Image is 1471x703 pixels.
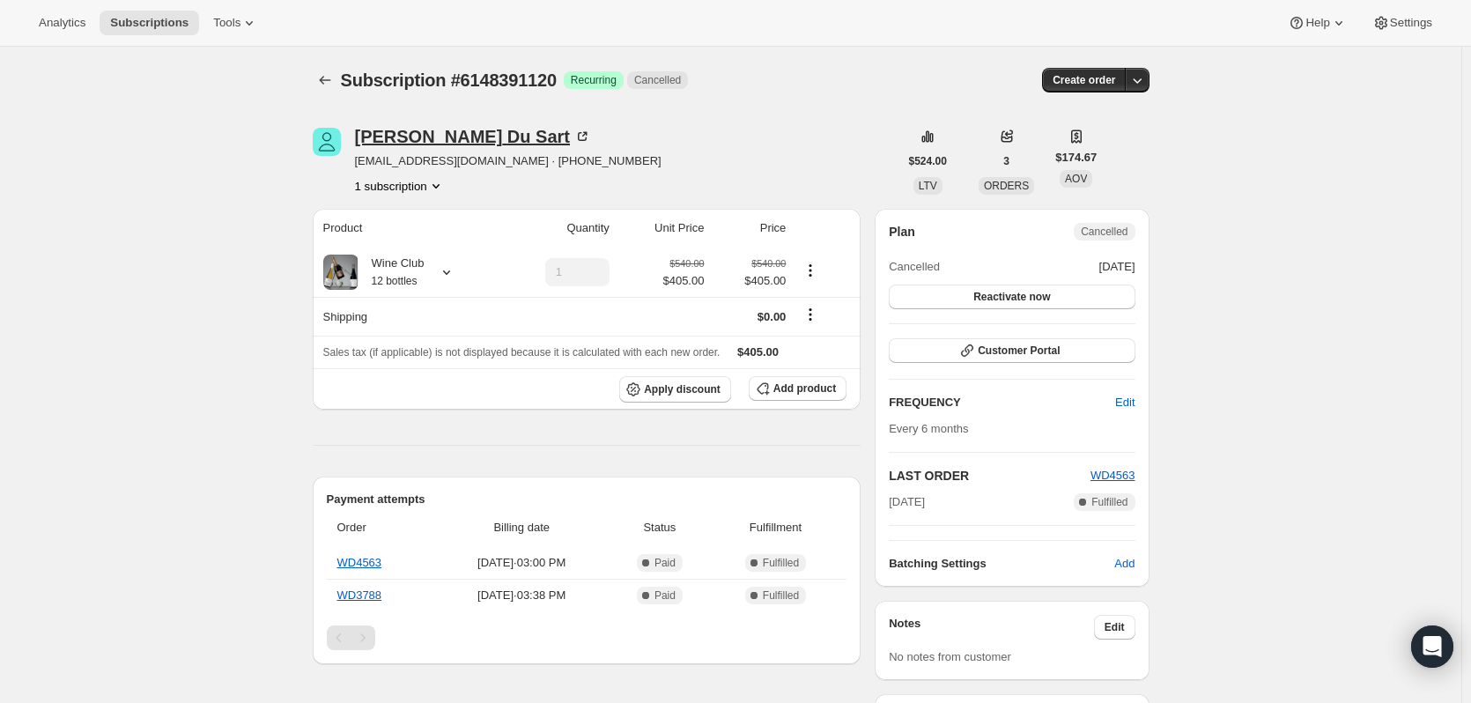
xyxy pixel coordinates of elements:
span: [DATE] · 03:00 PM [439,554,604,572]
span: $405.00 [737,345,779,359]
small: $540.00 [751,258,786,269]
h6: Batching Settings [889,555,1114,573]
button: Subscriptions [100,11,199,35]
span: Apply discount [644,382,721,396]
span: Recurring [571,73,617,87]
a: WD4563 [1090,469,1135,482]
th: Price [709,209,791,248]
a: WD3788 [337,588,382,602]
button: Edit [1105,388,1145,417]
img: product img [323,255,359,290]
span: AOV [1065,173,1087,185]
nav: Pagination [327,625,847,650]
button: Subscriptions [313,68,337,92]
button: Edit [1094,615,1135,640]
span: Add product [773,381,836,396]
a: WD4563 [337,556,382,569]
span: Edit [1115,394,1135,411]
span: $174.67 [1055,149,1097,166]
button: 3 [993,149,1020,174]
button: WD4563 [1090,467,1135,485]
span: LTV [919,180,937,192]
button: Add product [749,376,846,401]
span: Paid [654,588,676,603]
span: Sales tax (if applicable) is not displayed because it is calculated with each new order. [323,346,721,359]
div: Wine Club [359,255,425,290]
h2: LAST ORDER [889,467,1090,485]
th: Unit Price [615,209,710,248]
span: $524.00 [909,154,947,168]
span: Cancelled [1081,225,1127,239]
span: Status [615,519,705,536]
button: Settings [1362,11,1443,35]
span: Edit [1105,620,1125,634]
span: Fulfilled [1091,495,1127,509]
span: Subscriptions [110,16,188,30]
th: Product [313,209,497,248]
span: Create order [1053,73,1115,87]
span: Cancelled [889,258,940,276]
button: Product actions [355,177,445,195]
span: Customer Portal [978,344,1060,358]
h2: FREQUENCY [889,394,1115,411]
span: Add [1114,555,1135,573]
span: [EMAIL_ADDRESS][DOMAIN_NAME] · [PHONE_NUMBER] [355,152,662,170]
button: Help [1277,11,1357,35]
span: Analytics [39,16,85,30]
span: Settings [1390,16,1432,30]
div: [PERSON_NAME] Du Sart [355,128,591,145]
span: Fulfilled [763,556,799,570]
button: $524.00 [898,149,957,174]
span: $405.00 [662,272,704,290]
span: ORDERS [984,180,1029,192]
span: Help [1305,16,1329,30]
span: Billing date [439,519,604,536]
h3: Notes [889,615,1094,640]
span: [DATE] [1099,258,1135,276]
h2: Payment attempts [327,491,847,508]
button: Shipping actions [796,305,824,324]
button: Apply discount [619,376,731,403]
span: Cancelled [634,73,681,87]
button: Analytics [28,11,96,35]
button: Tools [203,11,269,35]
small: 12 bottles [372,275,418,287]
span: Every 6 months [889,422,968,435]
span: Subscription #6148391120 [341,70,557,90]
button: Product actions [796,261,824,280]
div: Open Intercom Messenger [1411,625,1453,668]
span: [DATE] · 03:38 PM [439,587,604,604]
h2: Plan [889,223,915,240]
span: [DATE] [889,493,925,511]
span: $0.00 [758,310,787,323]
button: Customer Portal [889,338,1135,363]
span: Tools [213,16,240,30]
button: Create order [1042,68,1126,92]
span: Paid [654,556,676,570]
th: Quantity [497,209,615,248]
span: $405.00 [714,272,786,290]
span: Ryan Du Sart [313,128,341,156]
span: No notes from customer [889,650,1011,663]
small: $540.00 [669,258,704,269]
span: Fulfillment [715,519,836,536]
span: Fulfilled [763,588,799,603]
button: Reactivate now [889,285,1135,309]
th: Order [327,508,434,547]
th: Shipping [313,297,497,336]
span: Reactivate now [973,290,1050,304]
span: 3 [1003,154,1009,168]
button: Add [1104,550,1145,578]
